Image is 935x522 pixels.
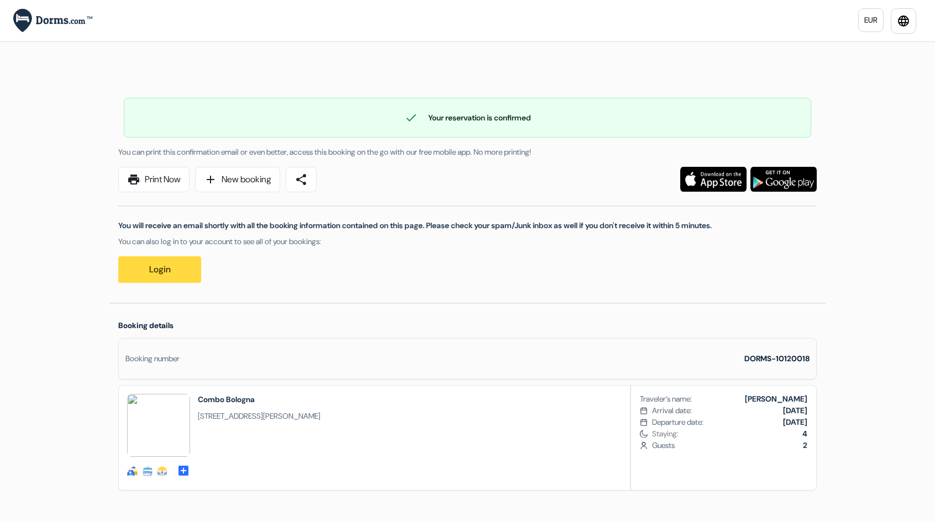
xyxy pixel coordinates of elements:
[118,256,201,283] a: Login
[204,173,217,186] span: add
[195,167,280,192] a: addNew booking
[891,8,916,34] a: language
[802,429,807,439] b: 4
[744,354,810,363] strong: DORMS-10120018
[652,428,807,440] span: Staying:
[127,394,190,457] img: AmQOMAQxBTAOOwBm
[125,353,180,365] div: Booking number
[897,14,910,28] i: language
[177,463,190,475] a: add_box
[198,410,321,422] span: [STREET_ADDRESS][PERSON_NAME]
[286,167,317,192] a: share
[652,440,807,451] span: Guests
[803,440,807,450] b: 2
[750,167,817,192] img: Download the free application
[13,9,92,33] img: Dorms.com
[858,8,884,32] a: EUR
[745,394,807,404] b: [PERSON_NAME]
[198,394,321,405] h2: Combo Bologna
[640,393,692,405] span: Traveler’s name:
[652,416,703,428] span: Departure date:
[118,147,531,157] span: You can print this confirmation email or even better, access this booking on the go with our free...
[405,111,418,124] span: check
[127,173,140,186] span: print
[652,405,692,416] span: Arrival date:
[118,167,190,192] a: printPrint Now
[124,111,811,124] div: Your reservation is confirmed
[783,417,807,427] b: [DATE]
[680,167,747,192] img: Download the free application
[783,405,807,415] b: [DATE]
[295,173,308,186] span: share
[118,220,817,231] p: You will receive an email shortly with all the booking information contained on this page. Please...
[118,236,817,247] p: You can also log in to your account to see all of your bookings:
[118,320,174,330] span: Booking details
